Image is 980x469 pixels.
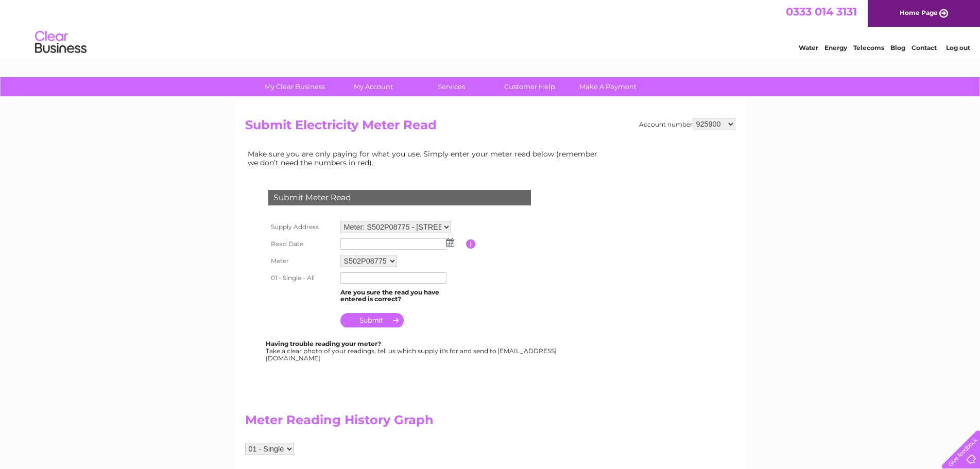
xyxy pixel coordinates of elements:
a: Make A Payment [565,77,650,96]
div: Take a clear photo of your readings, tell us which supply it's for and send to [EMAIL_ADDRESS][DO... [266,340,558,361]
td: Are you sure the read you have entered is correct? [338,286,466,306]
a: Water [799,44,818,51]
h2: Meter Reading History Graph [245,413,606,432]
a: Contact [912,44,937,51]
a: My Clear Business [252,77,337,96]
h2: Submit Electricity Meter Read [245,118,735,137]
div: Submit Meter Read [268,190,531,205]
b: Having trouble reading your meter? [266,340,381,348]
a: Telecoms [853,44,884,51]
th: Read Date [266,236,338,252]
td: Make sure you are only paying for what you use. Simply enter your meter read below (remember we d... [245,147,606,169]
th: Meter [266,252,338,270]
a: Blog [890,44,905,51]
a: My Account [331,77,416,96]
input: Submit [340,313,404,327]
img: logo.png [35,27,87,58]
th: Supply Address [266,218,338,236]
a: Services [409,77,494,96]
a: Log out [946,44,970,51]
img: ... [446,238,454,247]
a: Customer Help [487,77,572,96]
div: Account number [639,118,735,130]
a: 0333 014 3131 [786,5,857,18]
input: Information [466,239,476,249]
a: Energy [824,44,847,51]
div: Clear Business is a trading name of Verastar Limited (registered in [GEOGRAPHIC_DATA] No. 3667643... [247,6,734,50]
th: 01 - Single - All [266,270,338,286]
